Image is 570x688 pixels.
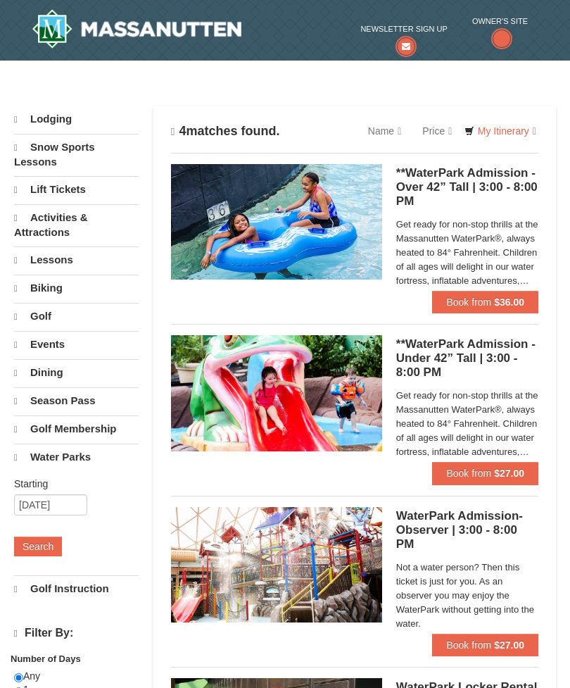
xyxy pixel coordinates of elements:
[432,291,538,313] button: Book from $36.00
[14,204,139,245] a: Activities & Attractions
[32,9,241,49] a: Massanutten Resort
[455,120,545,142] a: My Itinerary
[412,117,462,145] a: Price
[432,634,538,656] button: Book from $27.00
[171,164,382,280] img: 6619917-1058-293f39d8.jpg
[446,296,491,308] span: Book from
[14,331,139,358] a: Events
[494,639,524,651] strong: $27.00
[14,246,139,273] a: Lessons
[14,627,139,640] h4: Filter By:
[396,389,538,459] span: Get ready for non-stop thrills at the Massanutten WaterPark®, always heated to 84° Fahrenheit. Ch...
[357,117,412,145] a: Name
[472,14,528,28] span: Owner's Site
[494,296,524,308] strong: $36.00
[396,166,538,208] h5: **WaterPark Admission - Over 42” Tall | 3:00 - 8:00 PM
[32,9,241,49] img: Massanutten Resort Logo
[432,462,538,484] button: Book from $27.00
[14,575,139,602] a: Golf Instruction
[11,653,81,664] strong: Number of Days
[360,22,447,36] span: Newsletter Sign Up
[14,134,139,175] a: Snow Sports Lessons
[446,639,491,651] span: Book from
[396,337,538,380] h5: **WaterPark Admission - Under 42” Tall | 3:00 - 8:00 PM
[14,415,139,442] a: Golf Membership
[396,561,538,631] span: Not a water person? Then this ticket is just for you. As an observer you may enjoy the WaterPark ...
[14,275,139,301] a: Biking
[171,507,382,623] img: 6619917-1066-60f46fa6.jpg
[171,335,382,451] img: 6619917-1062-d161e022.jpg
[396,509,538,551] h5: WaterPark Admission- Observer | 3:00 - 8:00 PM
[14,444,139,470] a: Water Parks
[14,176,139,203] a: Lift Tickets
[14,387,139,414] a: Season Pass
[14,303,139,330] a: Golf
[14,359,139,386] a: Dining
[14,477,128,491] label: Starting
[360,22,447,51] a: Newsletter Sign Up
[494,468,524,479] strong: $27.00
[14,537,62,556] button: Search
[396,218,538,288] span: Get ready for non-stop thrills at the Massanutten WaterPark®, always heated to 84° Fahrenheit. Ch...
[446,468,491,479] span: Book from
[14,106,139,132] a: Lodging
[472,14,528,51] a: Owner's Site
